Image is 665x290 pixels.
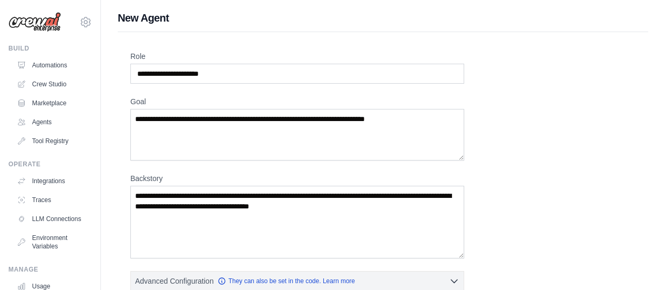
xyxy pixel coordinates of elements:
div: Build [8,44,92,53]
a: Agents [13,114,92,131]
div: Manage [8,265,92,274]
a: Crew Studio [13,76,92,93]
a: Tool Registry [13,133,92,149]
label: Goal [130,96,464,107]
a: LLM Connections [13,211,92,227]
h1: New Agent [118,11,648,25]
a: Marketplace [13,95,92,112]
span: Advanced Configuration [135,276,213,286]
div: Operate [8,160,92,168]
label: Backstory [130,173,464,184]
label: Role [130,51,464,62]
a: Environment Variables [13,229,92,255]
a: Automations [13,57,92,74]
a: They can also be set in the code. Learn more [218,277,355,285]
img: Logo [8,12,61,32]
a: Traces [13,192,92,208]
a: Integrations [13,173,92,189]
